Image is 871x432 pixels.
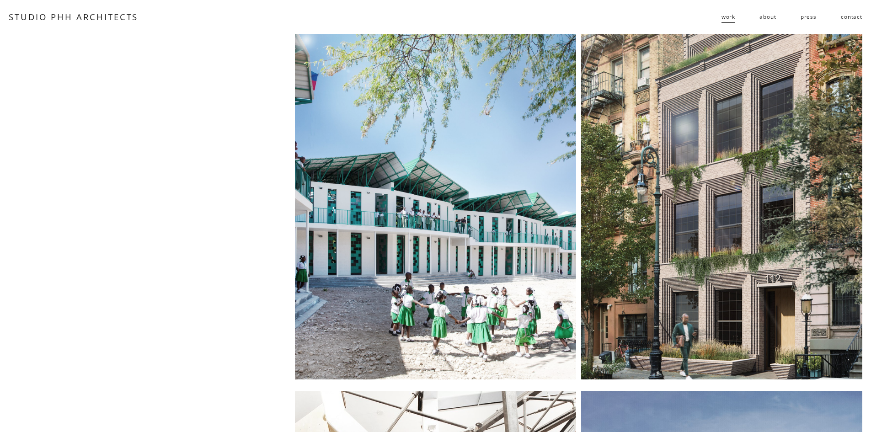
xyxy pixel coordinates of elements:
[801,10,817,24] a: press
[9,11,138,22] a: STUDIO PHH ARCHITECTS
[759,10,776,24] a: about
[721,10,735,24] a: folder dropdown
[841,10,862,24] a: contact
[721,10,735,23] span: work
